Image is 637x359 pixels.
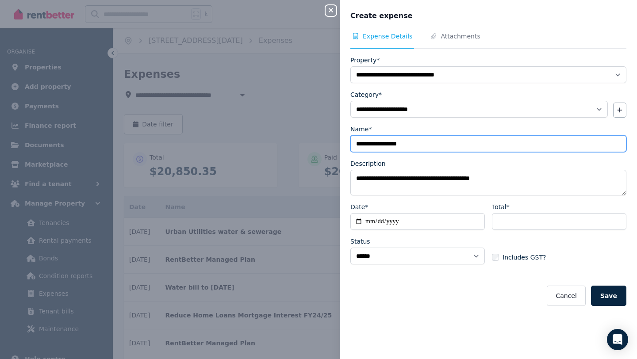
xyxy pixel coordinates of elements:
label: Date* [350,202,368,211]
span: Create expense [350,11,413,21]
div: Open Intercom Messenger [607,329,628,350]
label: Property* [350,56,380,65]
span: Includes GST? [503,253,546,262]
label: Name* [350,125,372,134]
label: Total* [492,202,510,211]
span: Attachments [441,32,480,41]
span: Expense Details [363,32,412,41]
nav: Tabs [350,32,626,49]
label: Description [350,159,386,168]
label: Status [350,237,370,246]
input: Includes GST? [492,254,499,261]
label: Category* [350,90,382,99]
button: Save [591,286,626,306]
button: Cancel [547,286,585,306]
